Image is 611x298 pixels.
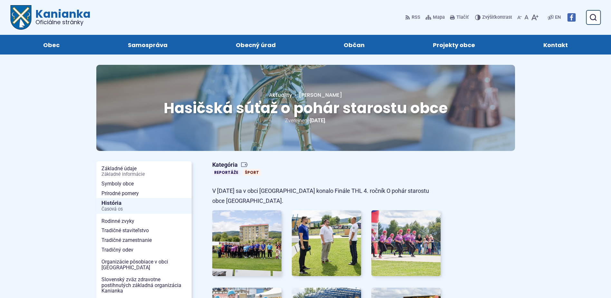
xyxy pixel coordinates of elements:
[371,210,441,276] img: 3
[101,226,186,235] span: Tradičné staviteľstvo
[449,11,470,24] button: Tlačiť
[405,35,503,55] a: Projekty obce
[554,14,562,21] a: EN
[475,11,513,24] button: Zvýšiťkontrast
[101,235,186,245] span: Tradičné zamestnanie
[96,275,192,296] a: Slovenský zväz zdravotne postihnutých základná organizácia Kanianka
[43,35,60,55] span: Obec
[555,14,561,21] span: EN
[117,116,494,125] p: Zverejnené .
[10,5,91,30] a: Logo Kanianka, prejsť na domovskú stránku.
[32,8,91,25] span: Kanianka
[96,198,192,214] a: HistóriaČasová os
[212,210,282,276] a: Otvoriť obrázok v popupe.
[482,15,495,20] span: Zvýšiť
[100,35,195,55] a: Samospráva
[96,164,192,179] a: Základné údajeZákladné informácie
[567,13,576,22] img: Prejsť na Facebook stránku
[96,245,192,255] a: Tradičný odev
[299,91,342,99] span: [PERSON_NAME]
[15,35,87,55] a: Obec
[101,216,186,226] span: Rodinné zvyky
[101,207,186,212] span: Časová os
[269,91,292,99] a: Aktuality
[412,14,420,21] span: RSS
[101,172,186,177] span: Základné informácie
[530,11,540,24] button: Zväčšiť veľkosť písma
[424,11,446,24] a: Mapa
[101,275,186,296] span: Slovenský zväz zdravotne postihnutých základná organizácia Kanianka
[344,35,365,55] span: Občan
[433,14,445,21] span: Mapa
[292,210,361,276] a: Otvoriť obrázok v popupe.
[96,216,192,226] a: Rodinné zvyky
[101,164,186,179] span: Základné údaje
[482,15,512,20] span: kontrast
[96,257,192,272] a: Organizácie pôsobiace v obci [GEOGRAPHIC_DATA]
[101,245,186,255] span: Tradičný odev
[292,210,361,276] img: 2
[212,210,282,276] img: 1
[543,35,568,55] span: Kontakt
[456,15,469,20] span: Tlačiť
[96,179,192,189] a: Symboly obce
[101,179,186,189] span: Symboly obce
[128,35,167,55] span: Samospráva
[208,35,303,55] a: Obecný úrad
[292,91,342,99] a: [PERSON_NAME]
[212,186,441,206] p: V [DATE] sa v obci [GEOGRAPHIC_DATA] konalo Finále THL 4. ročník O pohár starostu obce [GEOGRAPHI...
[516,11,523,24] button: Zmenšiť veľkosť písma
[164,98,448,118] span: Hasičská súťaž o pohár starostu obce
[212,169,240,176] a: Reportáže
[516,35,596,55] a: Kontakt
[316,35,393,55] a: Občan
[433,35,475,55] span: Projekty obce
[243,169,261,176] a: Šport
[101,257,186,272] span: Organizácie pôsobiace v obci [GEOGRAPHIC_DATA]
[212,161,263,169] span: Kategória
[96,189,192,198] a: Prírodné pomery
[523,11,530,24] button: Nastaviť pôvodnú veľkosť písma
[101,198,186,214] span: História
[310,117,325,124] span: [DATE]
[96,235,192,245] a: Tradičné zamestnanie
[236,35,276,55] span: Obecný úrad
[371,210,441,276] a: Otvoriť obrázok v popupe.
[101,189,186,198] span: Prírodné pomery
[405,11,422,24] a: RSS
[10,5,32,30] img: Prejsť na domovskú stránku
[96,226,192,235] a: Tradičné staviteľstvo
[35,19,91,25] span: Oficiálne stránky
